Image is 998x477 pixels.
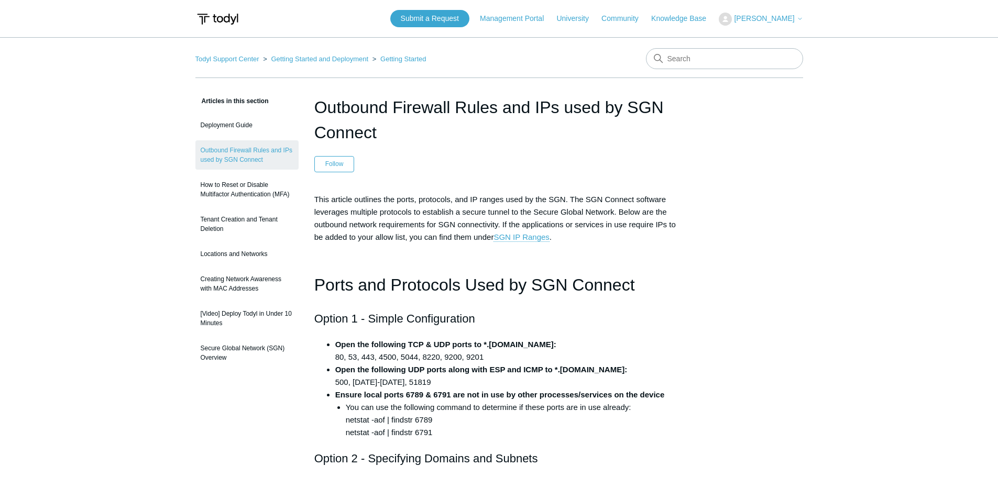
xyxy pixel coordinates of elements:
[493,232,549,242] a: SGN IP Ranges
[195,209,299,239] a: Tenant Creation and Tenant Deletion
[734,14,794,23] span: [PERSON_NAME]
[195,175,299,204] a: How to Reset or Disable Multifactor Authentication (MFA)
[651,13,717,24] a: Knowledge Base
[271,55,368,63] a: Getting Started and Deployment
[195,55,259,63] a: Todyl Support Center
[346,401,684,439] li: You can use the following command to determine if these ports are in use already: netstat -aof | ...
[195,97,269,105] span: Articles in this section
[195,140,299,170] a: Outbound Firewall Rules and IPs used by SGN Connect
[719,13,803,26] button: [PERSON_NAME]
[314,449,684,468] h2: Option 2 - Specifying Domains and Subnets
[314,195,676,242] span: This article outlines the ports, protocols, and IP ranges used by the SGN. The SGN Connect softwa...
[335,363,684,389] li: 500, [DATE]-[DATE], 51819
[380,55,426,63] a: Getting Started
[335,390,665,399] strong: Ensure local ports 6789 & 6791 are not in use by other processes/services on the device
[195,269,299,298] a: Creating Network Awareness with MAC Addresses
[314,272,684,298] h1: Ports and Protocols Used by SGN Connect
[195,9,240,29] img: Todyl Support Center Help Center home page
[646,48,803,69] input: Search
[601,13,649,24] a: Community
[195,55,261,63] li: Todyl Support Center
[556,13,599,24] a: University
[195,244,299,264] a: Locations and Networks
[314,95,684,145] h1: Outbound Firewall Rules and IPs used by SGN Connect
[335,340,556,349] strong: Open the following TCP & UDP ports to *.[DOMAIN_NAME]:
[195,304,299,333] a: [Video] Deploy Todyl in Under 10 Minutes
[261,55,370,63] li: Getting Started and Deployment
[314,156,355,172] button: Follow Article
[195,115,299,135] a: Deployment Guide
[480,13,554,24] a: Management Portal
[335,365,628,374] strong: Open the following UDP ports along with ESP and ICMP to *.[DOMAIN_NAME]:
[370,55,426,63] li: Getting Started
[195,338,299,368] a: Secure Global Network (SGN) Overview
[314,309,684,328] h2: Option 1 - Simple Configuration
[335,338,684,363] li: 80, 53, 443, 4500, 5044, 8220, 9200, 9201
[390,10,469,27] a: Submit a Request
